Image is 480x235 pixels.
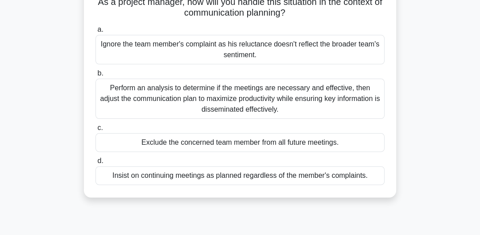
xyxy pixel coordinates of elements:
span: a. [97,25,103,33]
div: Insist on continuing meetings as planned regardless of the member's complaints. [95,166,385,185]
div: Perform an analysis to determine if the meetings are necessary and effective, then adjust the com... [95,79,385,119]
div: Ignore the team member's complaint as his reluctance doesn't reflect the broader team's sentiment. [95,35,385,64]
span: b. [97,69,103,77]
span: c. [97,124,103,131]
span: d. [97,157,103,164]
div: Exclude the concerned team member from all future meetings. [95,133,385,152]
